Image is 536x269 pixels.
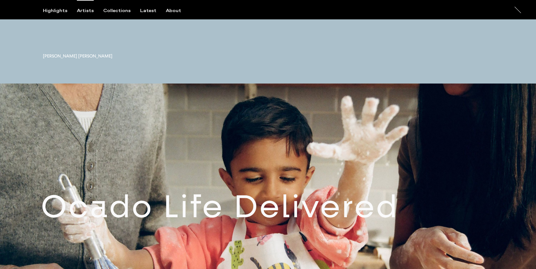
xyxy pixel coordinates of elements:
button: Collections [103,8,140,14]
button: Latest [140,8,166,14]
button: Artists [77,8,103,14]
div: Highlights [43,8,67,14]
div: Collections [103,8,131,14]
button: Highlights [43,8,77,14]
div: Artists [77,8,94,14]
button: About [166,8,191,14]
div: About [166,8,181,14]
div: Latest [140,8,156,14]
